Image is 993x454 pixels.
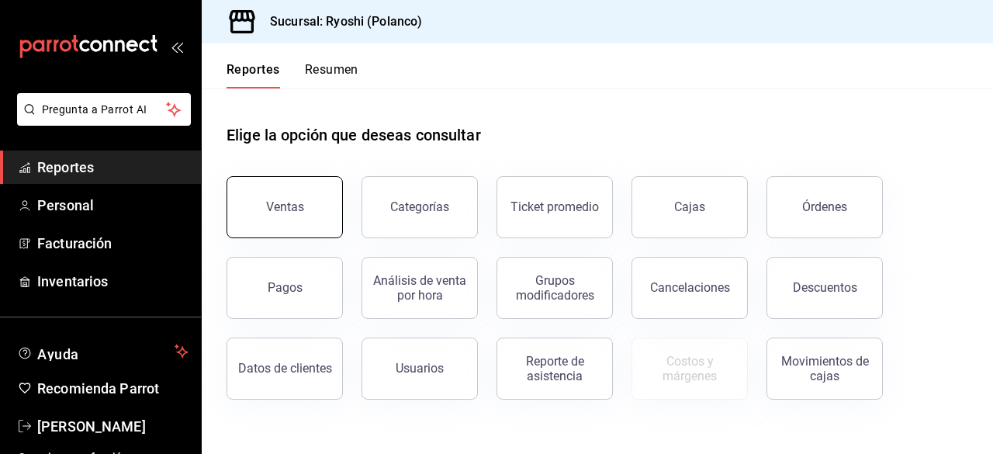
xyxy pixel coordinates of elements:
button: Movimientos de cajas [766,338,883,400]
div: navigation tabs [227,62,358,88]
div: Reporte de asistencia [507,354,603,383]
div: Ticket promedio [510,199,599,214]
a: Cajas [631,176,748,238]
h1: Elige la opción que deseas consultar [227,123,481,147]
div: Órdenes [802,199,847,214]
div: Cancelaciones [650,280,730,295]
div: Pagos [268,280,303,295]
button: Contrata inventarios para ver este reporte [631,338,748,400]
div: Usuarios [396,361,444,376]
button: Órdenes [766,176,883,238]
span: Personal [37,195,189,216]
button: Ventas [227,176,343,238]
div: Categorías [390,199,449,214]
button: Cancelaciones [631,257,748,319]
button: open_drawer_menu [171,40,183,53]
div: Costos y márgenes [642,354,738,383]
button: Usuarios [362,338,478,400]
a: Pregunta a Parrot AI [11,113,191,129]
button: Ticket promedio [496,176,613,238]
button: Reporte de asistencia [496,338,613,400]
button: Datos de clientes [227,338,343,400]
h3: Sucursal: Ryoshi (Polanco) [258,12,422,31]
div: Cajas [674,198,706,217]
span: Ayuda [37,342,168,361]
span: Inventarios [37,271,189,292]
button: Análisis de venta por hora [362,257,478,319]
span: Facturación [37,233,189,254]
div: Descuentos [793,280,857,295]
button: Pagos [227,257,343,319]
button: Grupos modificadores [496,257,613,319]
div: Análisis de venta por hora [372,273,468,303]
button: Descuentos [766,257,883,319]
button: Categorías [362,176,478,238]
div: Datos de clientes [238,361,332,376]
button: Pregunta a Parrot AI [17,93,191,126]
div: Movimientos de cajas [777,354,873,383]
span: Pregunta a Parrot AI [42,102,167,118]
button: Resumen [305,62,358,88]
span: Reportes [37,157,189,178]
span: [PERSON_NAME] [37,416,189,437]
div: Ventas [266,199,304,214]
span: Recomienda Parrot [37,378,189,399]
button: Reportes [227,62,280,88]
div: Grupos modificadores [507,273,603,303]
